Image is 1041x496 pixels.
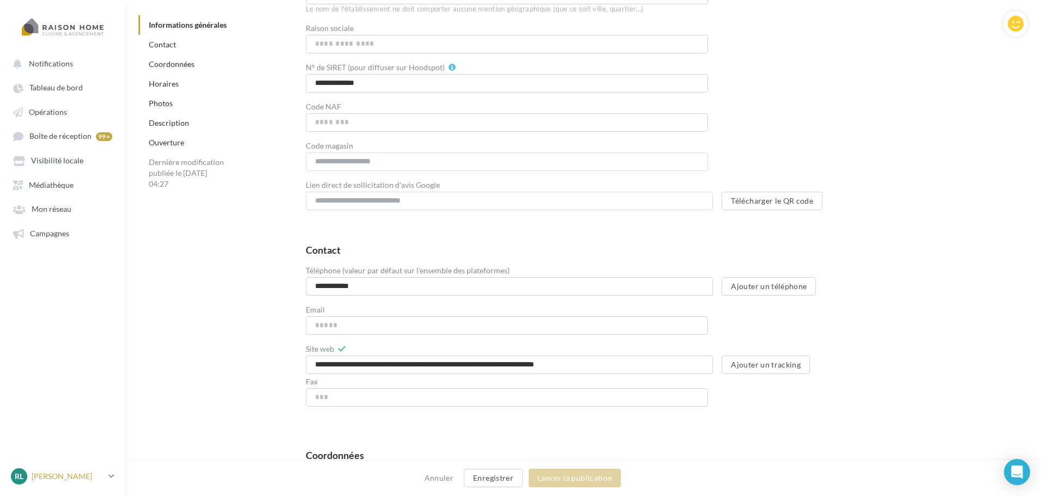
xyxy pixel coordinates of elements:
[149,138,184,147] a: Ouverture
[306,378,318,385] label: Fax
[306,181,440,189] label: Lien direct de sollicitation d'avis Google
[306,306,325,314] label: Email
[306,142,353,150] label: Code magasin
[31,156,83,166] span: Visibilité locale
[464,469,523,487] button: Enregistrer
[138,152,237,194] div: Dernière modification publiée le [DATE] 04:27
[722,192,822,210] button: Télécharger le QR code
[7,175,119,194] a: Médiathèque
[306,4,708,14] div: Le nom de l'établissement ne doit comporter aucune mention géographique (que ce soit ville, quart...
[149,20,227,29] a: Informations générales
[149,118,189,127] a: Description
[306,345,334,353] label: Site web
[149,59,195,69] a: Coordonnées
[7,77,119,97] a: Tableau de bord
[29,132,92,141] span: Boîte de réception
[306,64,445,71] label: N° de SIRET (pour diffuser sur Hoodspot)
[420,471,458,485] button: Annuler
[7,199,119,218] a: Mon réseau
[7,223,119,243] a: Campagnes
[306,245,341,255] div: Contact
[1004,459,1030,485] div: Open Intercom Messenger
[32,205,71,214] span: Mon réseau
[306,103,341,111] label: Code NAF
[96,132,112,141] div: 99+
[9,466,117,487] a: RL [PERSON_NAME]
[529,469,621,487] button: Lancer la publication
[7,126,119,146] a: Boîte de réception 99+
[306,25,354,32] label: Raison sociale
[29,83,83,93] span: Tableau de bord
[29,180,74,189] span: Médiathèque
[722,277,816,296] button: Ajouter un téléphone
[149,40,176,49] a: Contact
[7,53,114,73] button: Notifications
[29,107,67,117] span: Opérations
[32,471,104,482] p: [PERSON_NAME]
[7,102,119,121] a: Opérations
[149,99,173,108] a: Photos
[306,267,510,274] label: Téléphone (valeur par défaut sur l'ensemble des plateformes)
[149,79,179,88] a: Horaires
[722,356,810,374] button: Ajouter un tracking
[29,59,73,68] span: Notifications
[30,229,69,238] span: Campagnes
[15,471,23,482] span: RL
[306,450,364,460] div: Coordonnées
[7,150,119,170] a: Visibilité locale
